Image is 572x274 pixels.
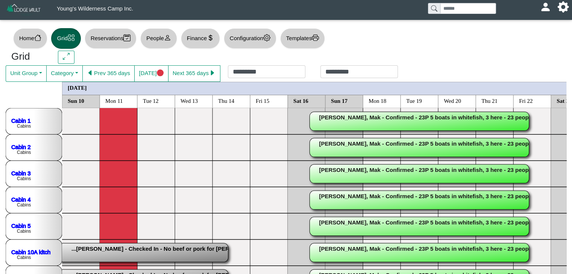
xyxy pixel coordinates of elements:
[557,98,572,104] text: Sat 23
[11,117,31,123] a: Cabin 1
[140,28,177,49] button: Peopleperson
[143,98,159,104] text: Tue 12
[444,98,461,104] text: Wed 20
[168,65,220,82] button: Next 365 dayscaret right fill
[431,5,437,11] svg: search
[87,69,94,77] svg: caret left fill
[17,150,31,155] text: Cabins
[17,202,31,208] text: Cabins
[6,65,47,82] button: Unit Group
[11,51,47,63] h3: Grid
[263,34,270,41] svg: gear
[11,248,50,255] a: Cabin 10A kitch
[224,28,276,49] button: Configurationgear
[51,28,81,49] button: Gridgrid
[331,98,347,104] text: Sun 17
[68,98,84,104] text: Sun 10
[11,196,31,202] a: Cabin 4
[46,65,83,82] button: Category
[17,123,31,129] text: Cabins
[11,170,31,176] a: Cabin 3
[34,34,41,41] svg: house
[369,98,386,104] text: Mon 18
[312,34,319,41] svg: printer
[519,98,533,104] text: Fri 22
[181,98,198,104] text: Wed 13
[181,28,220,49] button: Financecurrency dollar
[58,51,74,64] button: arrows angle expand
[63,53,70,60] svg: arrows angle expand
[157,69,164,77] svg: circle fill
[17,229,31,234] text: Cabins
[209,69,216,77] svg: caret right fill
[560,4,566,10] svg: gear fill
[123,34,130,41] svg: calendar2 check
[11,143,31,150] a: Cabin 2
[82,65,135,82] button: caret left fillPrev 365 days
[256,98,269,104] text: Fri 15
[6,3,42,16] img: Z
[481,98,498,104] text: Thu 21
[105,98,123,104] text: Mon 11
[11,222,31,229] a: Cabin 5
[85,28,137,49] button: Reservationscalendar2 check
[207,34,214,41] svg: currency dollar
[68,34,75,41] svg: grid
[228,65,305,78] input: Check in
[218,98,234,104] text: Thu 14
[406,98,422,104] text: Tue 19
[17,176,31,181] text: Cabins
[68,84,87,90] text: [DATE]
[543,4,548,10] svg: person fill
[293,98,308,104] text: Sat 16
[164,34,171,41] svg: person
[17,255,31,260] text: Cabins
[320,65,398,78] input: Check out
[280,28,325,49] button: Templatesprinter
[134,65,168,82] button: [DATE]circle fill
[13,28,47,49] button: Homehouse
